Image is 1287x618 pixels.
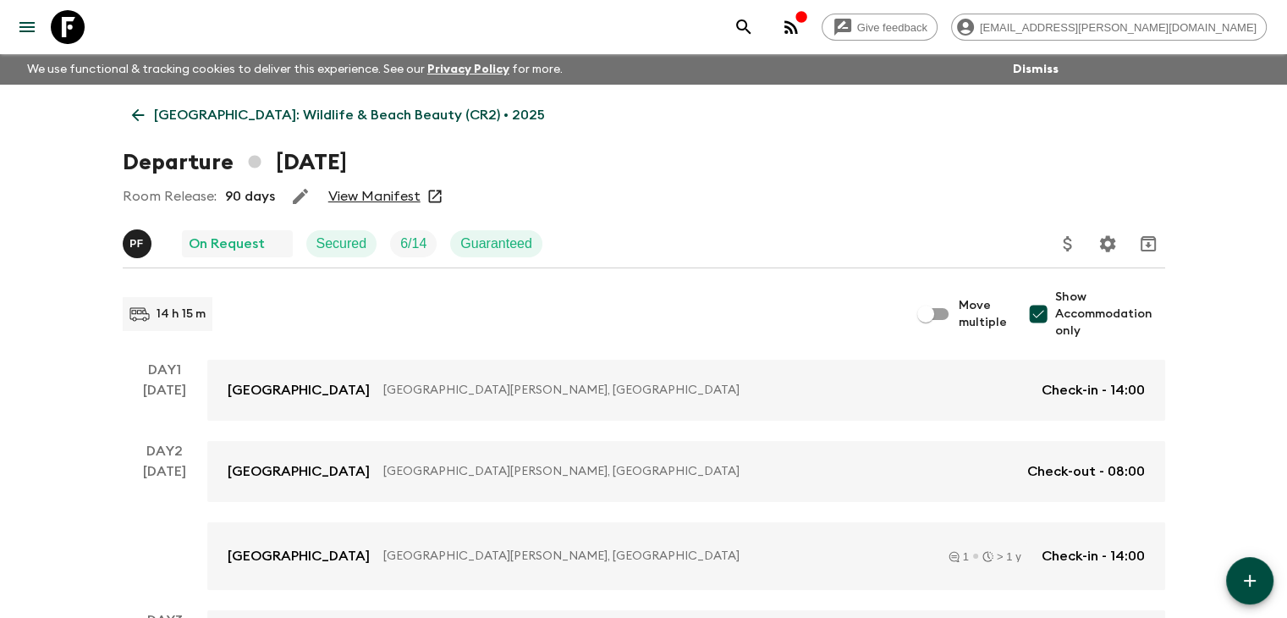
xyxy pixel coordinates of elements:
[316,234,367,254] p: Secured
[1051,227,1085,261] button: Update Price, Early Bird Discount and Costs
[228,461,370,482] p: [GEOGRAPHIC_DATA]
[10,10,44,44] button: menu
[207,522,1165,590] a: [GEOGRAPHIC_DATA][GEOGRAPHIC_DATA][PERSON_NAME], [GEOGRAPHIC_DATA]1> 1 yCheck-in - 14:00
[427,63,509,75] a: Privacy Policy
[143,380,186,421] div: [DATE]
[157,306,206,323] p: 14 h 15 m
[1009,58,1063,81] button: Dismiss
[383,548,928,565] p: [GEOGRAPHIC_DATA][PERSON_NAME], [GEOGRAPHIC_DATA]
[20,54,569,85] p: We use functional & tracking cookies to deliver this experience. See our for more.
[207,441,1165,502] a: [GEOGRAPHIC_DATA][GEOGRAPHIC_DATA][PERSON_NAME], [GEOGRAPHIC_DATA]Check-out - 08:00
[1055,289,1165,339] span: Show Accommodation only
[460,234,532,254] p: Guaranteed
[123,441,207,461] p: Day 2
[383,463,1014,480] p: [GEOGRAPHIC_DATA][PERSON_NAME], [GEOGRAPHIC_DATA]
[123,229,155,258] button: PF
[971,21,1266,34] span: [EMAIL_ADDRESS][PERSON_NAME][DOMAIN_NAME]
[328,188,421,205] a: View Manifest
[982,551,1021,562] div: > 1 y
[390,230,437,257] div: Trip Fill
[228,546,370,566] p: [GEOGRAPHIC_DATA]
[383,382,1028,399] p: [GEOGRAPHIC_DATA][PERSON_NAME], [GEOGRAPHIC_DATA]
[189,234,265,254] p: On Request
[225,186,275,207] p: 90 days
[129,237,144,251] p: P F
[207,360,1165,421] a: [GEOGRAPHIC_DATA][GEOGRAPHIC_DATA][PERSON_NAME], [GEOGRAPHIC_DATA]Check-in - 14:00
[154,105,545,125] p: [GEOGRAPHIC_DATA]: Wildlife & Beach Beauty (CR2) • 2025
[123,98,554,132] a: [GEOGRAPHIC_DATA]: Wildlife & Beach Beauty (CR2) • 2025
[306,230,377,257] div: Secured
[1091,227,1125,261] button: Settings
[959,297,1008,331] span: Move multiple
[228,380,370,400] p: [GEOGRAPHIC_DATA]
[400,234,426,254] p: 6 / 14
[949,551,969,562] div: 1
[123,186,217,207] p: Room Release:
[848,21,937,34] span: Give feedback
[123,360,207,380] p: Day 1
[1042,380,1145,400] p: Check-in - 14:00
[123,146,347,179] h1: Departure [DATE]
[951,14,1267,41] div: [EMAIL_ADDRESS][PERSON_NAME][DOMAIN_NAME]
[727,10,761,44] button: search adventures
[1042,546,1145,566] p: Check-in - 14:00
[143,461,186,590] div: [DATE]
[1131,227,1165,261] button: Archive (Completed, Cancelled or Unsynced Departures only)
[1027,461,1145,482] p: Check-out - 08:00
[123,235,155,248] span: Pedro Flores
[822,14,938,41] a: Give feedback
